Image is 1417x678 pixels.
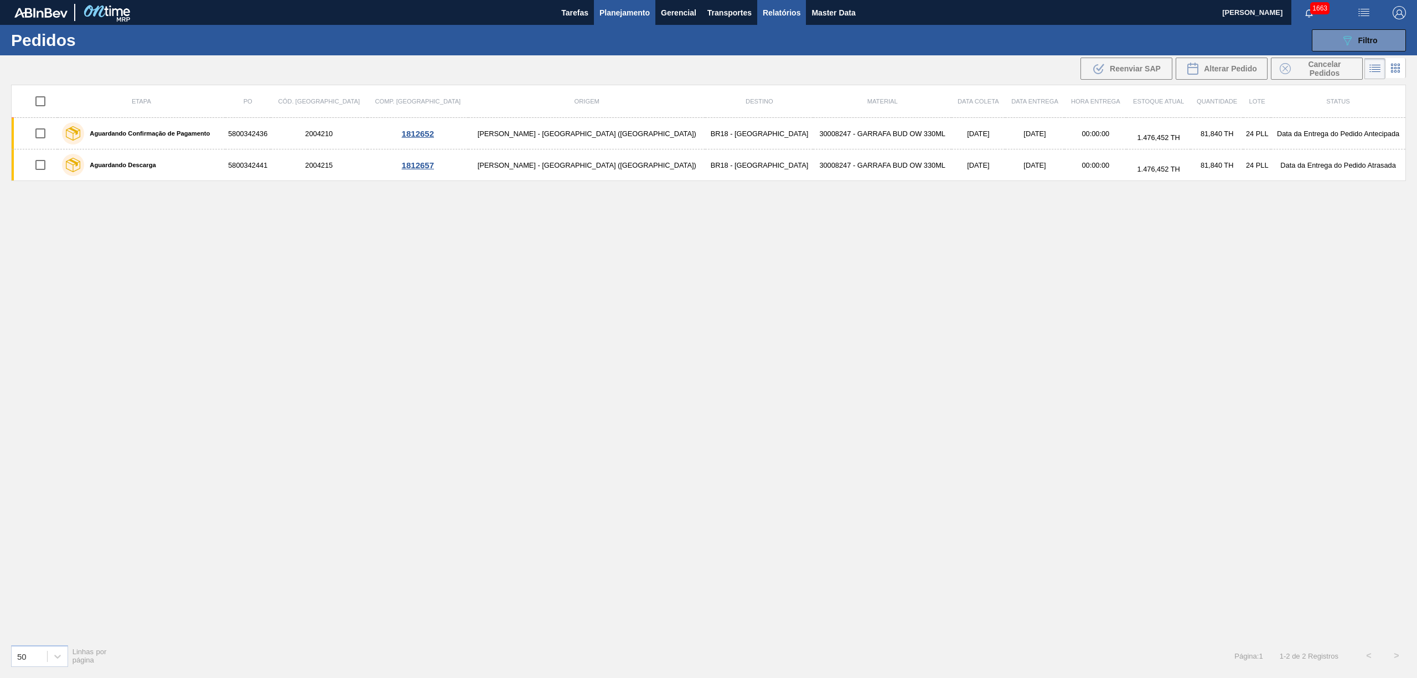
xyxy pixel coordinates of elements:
[73,648,107,664] span: Linhas por página
[132,98,151,105] span: Etapa
[1137,133,1180,142] span: 1.476,452 TH
[369,129,467,138] div: 1812652
[813,118,951,149] td: 30008247 - GARRAFA BUD OW 330ML
[1271,58,1363,80] button: Cancelar Pedidos
[1064,149,1126,181] td: 00:00:00
[705,149,813,181] td: BR18 - [GEOGRAPHIC_DATA]
[1310,2,1330,14] span: 1663
[561,6,588,19] span: Tarefas
[1312,29,1406,51] button: Filtro
[1204,64,1257,73] span: Alterar Pedido
[468,118,705,149] td: [PERSON_NAME] - [GEOGRAPHIC_DATA] ([GEOGRAPHIC_DATA])
[1133,98,1184,105] span: Estoque atual
[1326,98,1349,105] span: Status
[1291,5,1327,20] button: Notificações
[271,118,368,149] td: 2004210
[1071,98,1120,105] span: Hora Entrega
[14,8,68,18] img: TNhmsLtSVTkK8tSr43FrP2fwEKptu5GPRR3wAAAABJRU5ErkJggg==
[1385,58,1406,79] div: Visão em Cards
[1080,58,1172,80] div: Reenviar SAP
[271,149,368,181] td: 2004215
[468,149,705,181] td: [PERSON_NAME] - [GEOGRAPHIC_DATA] ([GEOGRAPHIC_DATA])
[1280,652,1338,660] span: 1 - 2 de 2 Registros
[225,118,271,149] td: 5800342436
[369,161,467,170] div: 1812657
[951,118,1005,149] td: [DATE]
[1358,36,1378,45] span: Filtro
[1110,64,1161,73] span: Reenviar SAP
[278,98,360,105] span: Cód. [GEOGRAPHIC_DATA]
[1005,118,1065,149] td: [DATE]
[867,98,898,105] span: Material
[1005,149,1065,181] td: [DATE]
[12,118,1406,149] a: Aguardando Confirmação de Pagamento58003424362004210[PERSON_NAME] - [GEOGRAPHIC_DATA] ([GEOGRAPHI...
[1137,165,1180,173] span: 1.476,452 TH
[84,162,156,168] label: Aguardando Descarga
[1271,118,1405,149] td: Data da Entrega do Pedido Antecipada
[1364,58,1385,79] div: Visão em Lista
[1191,118,1243,149] td: 81,840 TH
[225,149,271,181] td: 5800342441
[599,6,650,19] span: Planejamento
[705,118,813,149] td: BR18 - [GEOGRAPHIC_DATA]
[1271,149,1405,181] td: Data da Entrega do Pedido Atrasada
[661,6,696,19] span: Gerencial
[1295,60,1354,77] span: Cancelar Pedidos
[1234,652,1263,660] span: Página : 1
[1191,149,1243,181] td: 81,840 TH
[575,98,599,105] span: Origem
[1271,58,1363,80] div: Cancelar Pedidos em Massa
[1383,642,1410,670] button: >
[763,6,800,19] span: Relatórios
[813,149,951,181] td: 30008247 - GARRAFA BUD OW 330ML
[707,6,752,19] span: Transportes
[244,98,252,105] span: PO
[958,98,999,105] span: Data coleta
[951,149,1005,181] td: [DATE]
[375,98,461,105] span: Comp. [GEOGRAPHIC_DATA]
[1243,118,1271,149] td: 24 PLL
[811,6,855,19] span: Master Data
[11,34,183,46] h1: Pedidos
[1355,642,1383,670] button: <
[1249,98,1265,105] span: Lote
[1393,6,1406,19] img: Logout
[1243,149,1271,181] td: 24 PLL
[1064,118,1126,149] td: 00:00:00
[12,149,1406,181] a: Aguardando Descarga58003424412004215[PERSON_NAME] - [GEOGRAPHIC_DATA] ([GEOGRAPHIC_DATA])BR18 - [...
[84,130,210,137] label: Aguardando Confirmação de Pagamento
[1176,58,1268,80] div: Alterar Pedido
[1357,6,1371,19] img: userActions
[1197,98,1237,105] span: Quantidade
[1011,98,1058,105] span: Data entrega
[17,651,27,661] div: 50
[746,98,773,105] span: Destino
